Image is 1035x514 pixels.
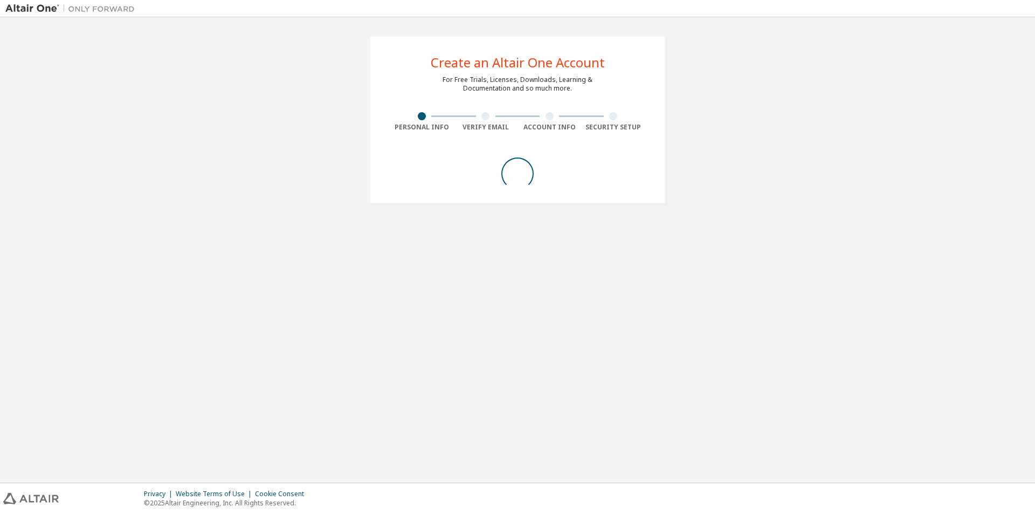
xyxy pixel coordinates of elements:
[144,498,310,508] p: © 2025 Altair Engineering, Inc. All Rights Reserved.
[517,123,582,132] div: Account Info
[255,490,310,498] div: Cookie Consent
[582,123,646,132] div: Security Setup
[390,123,454,132] div: Personal Info
[3,493,59,504] img: altair_logo.svg
[176,490,255,498] div: Website Terms of Use
[443,76,592,93] div: For Free Trials, Licenses, Downloads, Learning & Documentation and so much more.
[431,56,605,69] div: Create an Altair One Account
[5,3,140,14] img: Altair One
[144,490,176,498] div: Privacy
[454,123,518,132] div: Verify Email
